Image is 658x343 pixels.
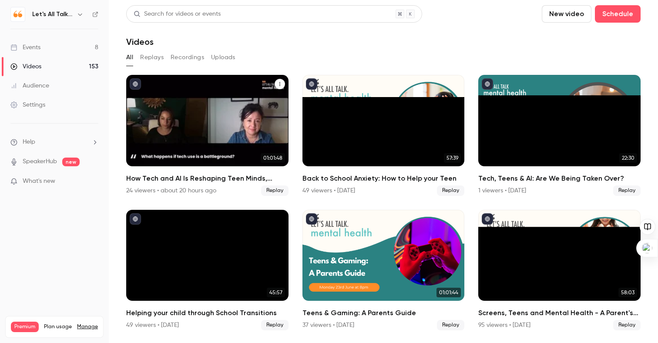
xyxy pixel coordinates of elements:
[302,75,465,196] a: 57:39Back to School Anxiety: How to Help your Teen49 viewers • [DATE]Replay
[62,158,80,166] span: new
[302,321,354,330] div: 37 viewers • [DATE]
[23,177,55,186] span: What's new
[436,288,461,297] span: 01:01:44
[595,5,641,23] button: Schedule
[126,321,179,330] div: 49 viewers • [DATE]
[140,50,164,64] button: Replays
[267,288,285,297] span: 45:57
[126,75,289,196] li: How Tech and AI Is Reshaping Teen Minds, Moods & Relationships
[478,75,641,196] li: Tech, Teens & AI: Are We Being Taken Over?
[88,178,98,185] iframe: Noticeable Trigger
[478,210,641,331] li: Screens, Teens and Mental Health - A Parent's guide
[261,153,285,163] span: 01:01:48
[126,50,133,64] button: All
[306,78,317,90] button: published
[126,37,154,47] h1: Videos
[126,308,289,318] h2: Helping your child through School Transitions
[613,185,641,196] span: Replay
[134,10,221,19] div: Search for videos or events
[32,10,73,19] h6: Let's All Talk Mental Health
[302,308,465,318] h2: Teens & Gaming: A Parents Guide
[10,43,40,52] div: Events
[302,210,465,331] li: Teens & Gaming: A Parents Guide
[478,173,641,184] h2: Tech, Teens & AI: Are We Being Taken Over?
[11,7,25,21] img: Let's All Talk Mental Health
[126,210,289,331] a: 45:57Helping your child through School Transitions49 viewers • [DATE]Replay
[23,157,57,166] a: SpeakerHub
[302,75,465,196] li: Back to School Anxiety: How to Help your Teen
[211,50,235,64] button: Uploads
[126,173,289,184] h2: How Tech and AI Is Reshaping Teen Minds, Moods & Relationships
[10,81,49,90] div: Audience
[478,186,526,195] div: 1 viewers • [DATE]
[482,213,493,225] button: published
[478,210,641,331] a: 58:03Screens, Teens and Mental Health - A Parent's guide95 viewers • [DATE]Replay
[126,75,289,196] a: 01:01:48How Tech and AI Is Reshaping Teen Minds, Moods & Relationships24 viewers • about 20 hours...
[130,78,141,90] button: published
[618,288,637,297] span: 58:03
[613,320,641,330] span: Replay
[302,173,465,184] h2: Back to School Anxiety: How to Help your Teen
[130,213,141,225] button: published
[10,138,98,147] li: help-dropdown-opener
[77,323,98,330] a: Manage
[478,75,641,196] a: 22:30Tech, Teens & AI: Are We Being Taken Over?1 viewers • [DATE]Replay
[302,210,465,331] a: 01:01:44Teens & Gaming: A Parents Guide37 viewers • [DATE]Replay
[437,185,464,196] span: Replay
[23,138,35,147] span: Help
[44,323,72,330] span: Plan usage
[306,213,317,225] button: published
[542,5,591,23] button: New video
[478,321,530,330] div: 95 viewers • [DATE]
[444,153,461,163] span: 57:39
[261,320,289,330] span: Replay
[10,101,45,109] div: Settings
[302,186,355,195] div: 49 viewers • [DATE]
[261,185,289,196] span: Replay
[126,5,641,338] section: Videos
[482,78,493,90] button: published
[171,50,204,64] button: Recordings
[126,186,216,195] div: 24 viewers • about 20 hours ago
[437,320,464,330] span: Replay
[478,308,641,318] h2: Screens, Teens and Mental Health - A Parent's guide
[126,210,289,331] li: Helping your child through School Transitions
[11,322,39,332] span: Premium
[619,153,637,163] span: 22:30
[10,62,41,71] div: Videos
